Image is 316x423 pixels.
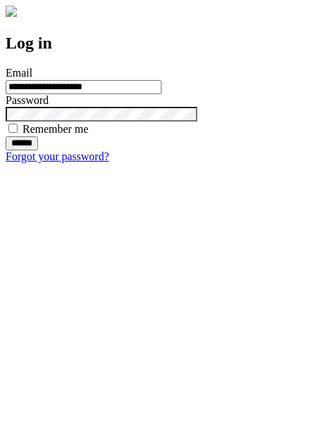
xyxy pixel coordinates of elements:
h2: Log in [6,34,310,53]
a: Forgot your password? [6,150,109,162]
label: Remember me [22,123,88,135]
img: logo-4e3dc11c47720685a147b03b5a06dd966a58ff35d612b21f08c02c0306f2b779.png [6,6,17,17]
label: Password [6,94,48,106]
label: Email [6,67,32,79]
